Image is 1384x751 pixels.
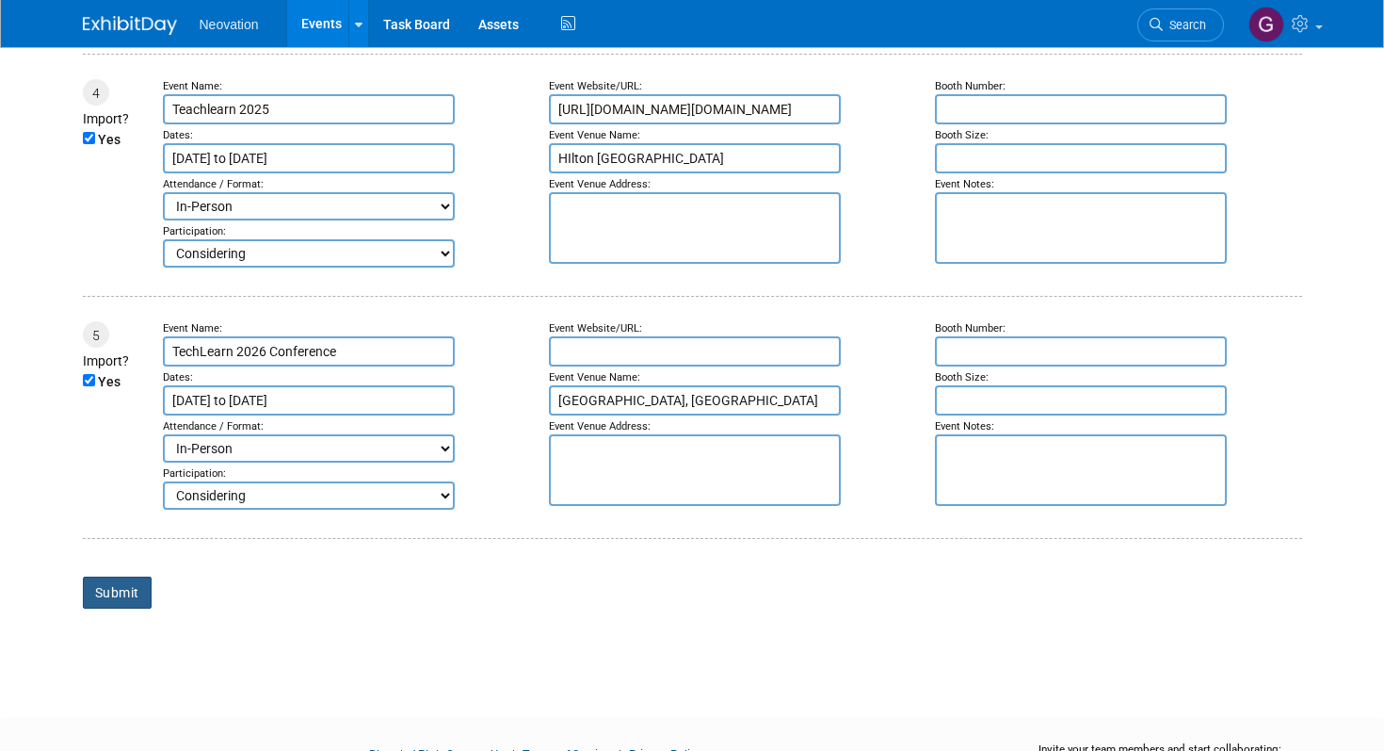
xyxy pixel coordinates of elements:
[163,419,530,434] div: Attendance / Format:
[83,577,152,609] input: Submit
[200,17,259,32] span: Neovation
[163,224,530,239] div: Participation:
[935,128,1302,143] div: Booth Size:
[163,385,455,416] input: Start Date - End Date
[1163,18,1206,32] span: Search
[83,16,177,35] img: ExhibitDay
[83,79,109,106] div: 4
[549,321,916,336] div: Event Website/URL:
[549,419,916,434] div: Event Venue Address:
[935,321,1302,336] div: Booth Number:
[83,321,109,348] div: 5
[549,177,916,192] div: Event Venue Address:
[98,130,121,149] label: Yes
[549,370,916,385] div: Event Venue Name:
[549,128,916,143] div: Event Venue Name:
[163,321,530,336] div: Event Name:
[549,79,916,94] div: Event Website/URL:
[163,128,530,143] div: Dates:
[163,143,455,173] input: Start Date - End Date
[163,370,530,385] div: Dates:
[1137,8,1224,41] a: Search
[163,466,530,482] div: Participation:
[1248,7,1284,42] img: Gabi Da Rocha
[98,372,121,391] label: Yes
[83,109,144,128] div: Import?
[163,79,530,94] div: Event Name:
[935,177,1302,192] div: Event Notes:
[83,351,144,370] div: Import?
[163,177,530,192] div: Attendance / Format:
[935,370,1302,385] div: Booth Size:
[935,79,1302,94] div: Booth Number:
[935,419,1302,434] div: Event Notes:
